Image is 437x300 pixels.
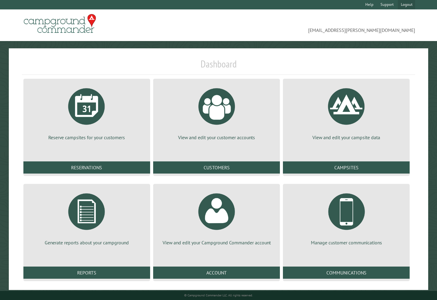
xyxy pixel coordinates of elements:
a: Generate reports about your campground [31,189,143,246]
a: Campsites [283,161,410,174]
a: Reservations [23,161,150,174]
a: Reports [23,267,150,279]
a: View and edit your campsite data [290,84,402,141]
p: Generate reports about your campground [31,239,143,246]
p: Manage customer communications [290,239,402,246]
span: [EMAIL_ADDRESS][PERSON_NAME][DOMAIN_NAME] [218,17,415,34]
a: Account [153,267,280,279]
small: © Campground Commander LLC. All rights reserved. [184,293,253,297]
img: Campground Commander [22,12,98,36]
a: Manage customer communications [290,189,402,246]
p: View and edit your Campground Commander account [160,239,273,246]
h1: Dashboard [22,58,415,75]
p: Reserve campsites for your customers [31,134,143,141]
a: View and edit your Campground Commander account [160,189,273,246]
p: View and edit your customer accounts [160,134,273,141]
p: View and edit your campsite data [290,134,402,141]
a: View and edit your customer accounts [160,84,273,141]
a: Communications [283,267,410,279]
a: Customers [153,161,280,174]
a: Reserve campsites for your customers [31,84,143,141]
